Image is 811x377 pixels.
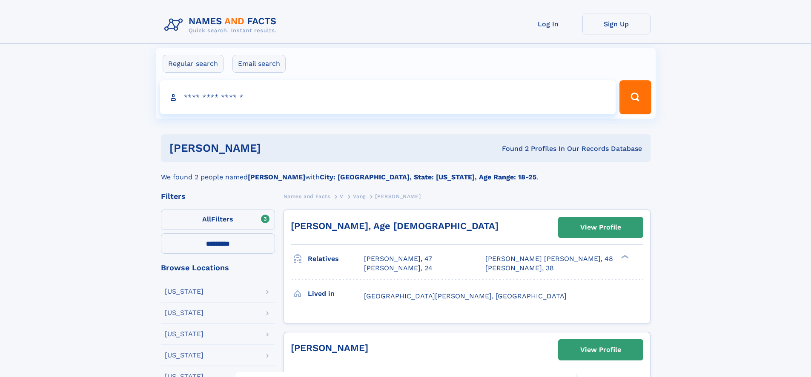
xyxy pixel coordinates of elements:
[364,292,567,300] span: [GEOGRAPHIC_DATA][PERSON_NAME], [GEOGRAPHIC_DATA]
[619,80,651,114] button: Search Button
[559,340,643,360] a: View Profile
[485,264,554,273] a: [PERSON_NAME], 38
[160,80,616,114] input: search input
[485,254,613,264] a: [PERSON_NAME] [PERSON_NAME], 48
[308,252,364,266] h3: Relatives
[559,217,643,238] a: View Profile
[232,55,286,73] label: Email search
[165,352,203,359] div: [US_STATE]
[291,343,368,353] a: [PERSON_NAME]
[202,215,211,223] span: All
[161,14,284,37] img: Logo Names and Facts
[580,340,621,360] div: View Profile
[514,14,582,34] a: Log In
[340,193,344,199] span: V
[353,191,365,201] a: Vang
[580,218,621,237] div: View Profile
[248,173,305,181] b: [PERSON_NAME]
[163,55,224,73] label: Regular search
[161,210,275,230] label: Filters
[619,254,629,260] div: ❯
[353,193,365,199] span: Vang
[320,173,536,181] b: City: [GEOGRAPHIC_DATA], State: [US_STATE], Age Range: 18-25
[364,264,433,273] a: [PERSON_NAME], 24
[161,264,275,272] div: Browse Locations
[582,14,651,34] a: Sign Up
[308,286,364,301] h3: Lived in
[364,254,432,264] a: [PERSON_NAME], 47
[291,221,499,231] a: [PERSON_NAME], Age [DEMOGRAPHIC_DATA]
[284,191,330,201] a: Names and Facts
[169,143,381,153] h1: [PERSON_NAME]
[375,193,421,199] span: [PERSON_NAME]
[340,191,344,201] a: V
[381,144,642,153] div: Found 2 Profiles In Our Records Database
[165,288,203,295] div: [US_STATE]
[161,162,651,182] div: We found 2 people named with .
[165,309,203,316] div: [US_STATE]
[165,331,203,337] div: [US_STATE]
[161,193,275,200] div: Filters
